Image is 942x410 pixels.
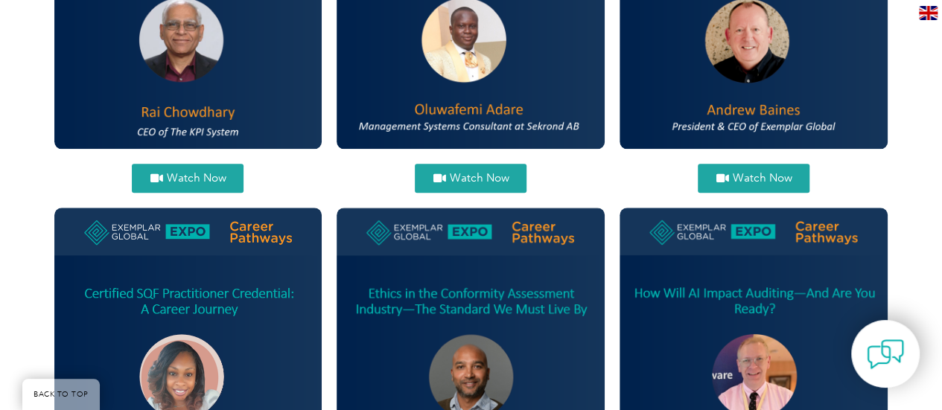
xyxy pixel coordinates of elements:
span: Watch Now [732,173,792,184]
a: Watch Now [415,164,526,193]
a: Watch Now [132,164,244,193]
a: Watch Now [698,164,809,193]
a: BACK TO TOP [22,379,100,410]
span: Watch Now [449,173,509,184]
span: Watch Now [166,173,226,184]
img: contact-chat.png [867,336,904,373]
img: en [919,6,938,20]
